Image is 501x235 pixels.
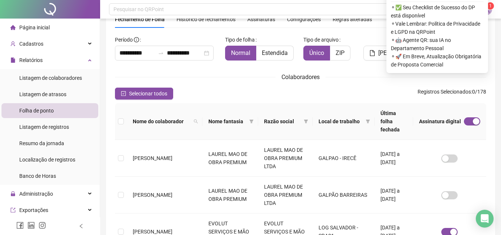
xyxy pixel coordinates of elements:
span: Assinaturas [247,17,275,22]
span: Relatórios [19,57,43,63]
span: lock [10,191,16,196]
span: 1 [489,3,492,9]
span: Razão social [264,117,301,125]
td: LAUREL MAO DE OBRA PREMIUM [202,177,258,213]
span: Listagem de colaboradores [19,75,82,81]
span: file [10,58,16,63]
span: Período [115,37,133,43]
span: home [10,25,16,30]
td: LAUREL MAO DE OBRA PREMIUM [202,140,258,177]
span: Nome fantasia [208,117,246,125]
span: user-add [10,41,16,46]
span: ⚬ Vale Lembrar: Política de Privacidade e LGPD na QRPoint [391,20,484,36]
span: filter [304,119,308,124]
span: export [10,208,16,213]
span: [PERSON_NAME] [133,229,172,235]
span: ⚬ 🚀 Em Breve, Atualização Obrigatória de Proposta Comercial [391,52,484,69]
span: ⚬ 🤖 Agente QR: sua IA no Departamento Pessoal [391,36,484,52]
span: filter [249,119,254,124]
span: filter [302,116,310,127]
span: info-circle [134,37,139,42]
span: Listagem de atrasos [19,91,66,97]
span: Listagem de registros [19,124,69,130]
span: ⚬ ✅ Seu Checklist de Sucesso do DP está disponível [391,3,484,20]
span: Assinatura digital [419,117,461,125]
span: to [158,50,164,56]
span: Local de trabalho [319,117,363,125]
span: Colaboradores [281,74,320,81]
td: LAUREL MAO DE OBRA PREMIUM LTDA [258,177,313,213]
span: search [192,116,200,127]
span: filter [364,116,372,127]
span: [PERSON_NAME] [378,49,423,58]
td: GALPAO - IRECÊ [313,140,375,177]
sup: Atualize o seu contato no menu Meus Dados [487,2,494,10]
th: Última folha fechada [375,103,413,140]
span: Configurações [287,17,321,22]
span: Tipo de folha [225,36,255,44]
span: Normal [231,49,250,56]
span: Cadastros [19,41,43,47]
span: swap-right [158,50,164,56]
td: LAUREL MAO DE OBRA PREMIUM LTDA [258,140,313,177]
td: [DATE] a [DATE] [375,140,413,177]
span: [PERSON_NAME] [133,192,172,198]
span: Único [309,49,324,56]
span: : 0 / 178 [418,88,486,99]
span: file [369,50,375,56]
button: Selecionar todos [115,88,173,99]
span: Registros Selecionados [418,89,471,95]
span: Regras alteradas [333,17,372,22]
td: GALPÃO BARREIRAS [313,177,375,213]
span: left [79,223,84,229]
span: Folha de ponto [19,108,54,114]
span: Banco de Horas [19,173,56,179]
span: search [194,119,198,124]
span: filter [366,119,370,124]
span: filter [248,116,255,127]
button: [PERSON_NAME] [363,46,429,61]
span: Exportações [19,207,48,213]
td: [DATE] a [DATE] [375,177,413,213]
span: [PERSON_NAME] [133,155,172,161]
span: Tipo de arquivo [303,36,339,44]
span: Estendida [262,49,288,56]
div: Open Intercom Messenger [476,210,494,228]
span: Histórico de fechamentos [177,16,235,22]
span: Resumo da jornada [19,140,64,146]
span: instagram [39,222,46,229]
span: Localização de registros [19,157,75,163]
span: facebook [16,222,24,229]
span: Nome do colaborador [133,117,191,125]
span: Página inicial [19,25,50,30]
span: Selecionar todos [129,89,167,98]
span: Fechamento de Folha [115,16,165,22]
span: linkedin [27,222,35,229]
span: check-square [121,91,126,96]
span: Administração [19,191,53,197]
span: ZIP [336,49,345,56]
